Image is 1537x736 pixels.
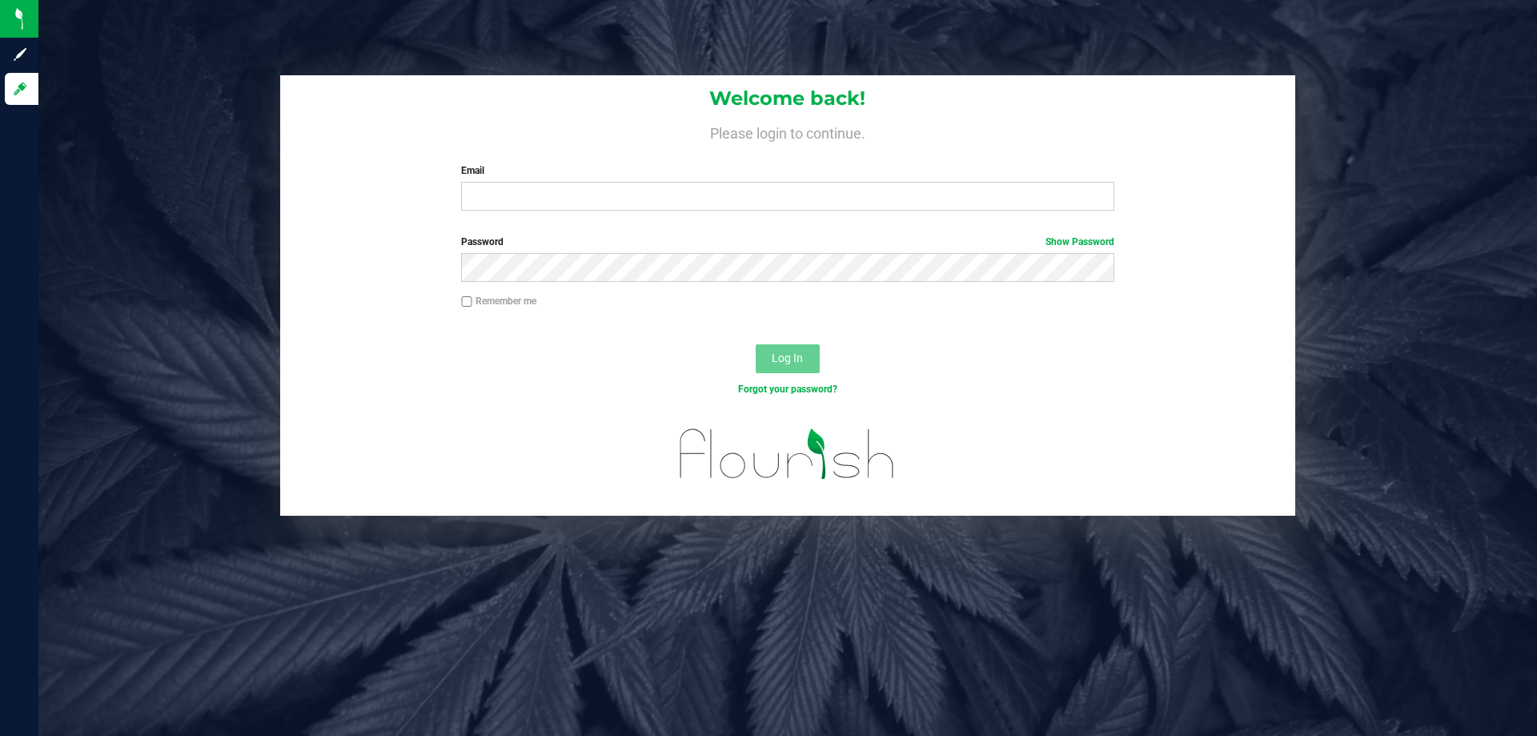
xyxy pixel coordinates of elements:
[461,296,472,308] input: Remember me
[756,344,820,373] button: Log In
[461,294,536,308] label: Remember me
[660,413,914,495] img: flourish_logo.svg
[738,384,837,395] a: Forgot your password?
[461,163,1114,178] label: Email
[12,46,28,62] inline-svg: Sign up
[12,81,28,97] inline-svg: Log in
[772,352,803,364] span: Log In
[461,236,504,247] span: Password
[280,122,1295,141] h4: Please login to continue.
[1045,236,1114,247] a: Show Password
[280,88,1295,109] h1: Welcome back!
